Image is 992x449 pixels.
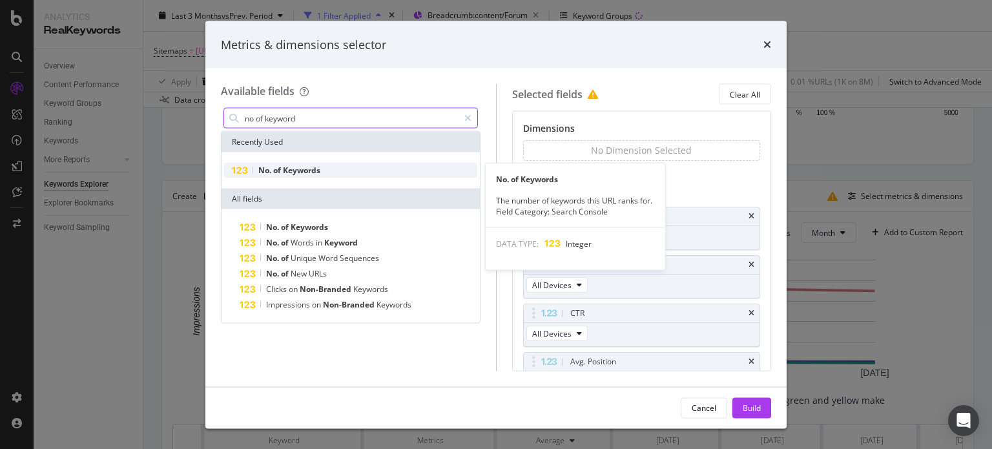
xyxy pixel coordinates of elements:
span: No. [266,222,281,233]
button: All Devices [526,277,588,293]
span: Word [318,253,340,264]
div: Open Intercom Messenger [948,405,979,436]
div: Dimensions [523,122,761,140]
span: No. [266,268,281,279]
div: Selected fields [512,84,603,105]
div: CTRtimesAll Devices [523,304,761,347]
span: New [291,268,309,279]
span: DATA TYPE: [496,238,539,249]
span: of [281,253,291,264]
span: of [281,237,291,248]
span: Keywords [283,165,320,176]
div: The number of keywords this URL ranks for. Field Category: Search Console [486,194,665,216]
div: times [749,309,754,317]
div: times [749,213,754,220]
div: No Dimension Selected [591,144,692,157]
div: times [763,36,771,53]
div: Recently Used [222,132,480,152]
span: in [316,237,324,248]
button: Cancel [681,397,727,418]
span: on [289,284,300,295]
div: Metrics & dimensions selector [221,36,386,53]
div: ClickstimesAll Devices [523,255,761,298]
span: All Devices [532,328,572,339]
span: Words [291,237,316,248]
span: No. [258,165,273,176]
span: Keywords [353,284,388,295]
div: modal [205,21,787,428]
button: Build [732,397,771,418]
span: All Devices [532,279,572,290]
div: Available fields [221,84,294,98]
div: CTR [570,307,584,320]
button: All Devices [526,326,588,341]
span: on [312,299,323,310]
input: Search by field name [243,109,459,128]
span: Non-Branded [323,299,377,310]
div: times [749,358,754,366]
span: Keyword [324,237,358,248]
span: Integer [566,238,592,249]
span: Keywords [377,299,411,310]
span: Clicks [266,284,289,295]
div: times [749,261,754,269]
span: No. [266,253,281,264]
span: of [281,268,291,279]
span: of [273,165,283,176]
span: of [281,222,291,233]
div: Avg. PositiontimesAll Devices [523,352,761,395]
span: No. [266,237,281,248]
div: Clear All [730,89,760,99]
div: Build [743,402,761,413]
button: Clear All [719,84,771,105]
div: All fields [222,189,480,209]
span: Non-Branded [300,284,353,295]
span: Unique [291,253,318,264]
div: Avg. Position [570,355,616,368]
span: URLs [309,268,327,279]
span: Impressions [266,299,312,310]
div: Cancel [692,402,716,413]
span: Keywords [291,222,328,233]
span: Sequences [340,253,379,264]
div: No. of Keywords [486,173,665,184]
